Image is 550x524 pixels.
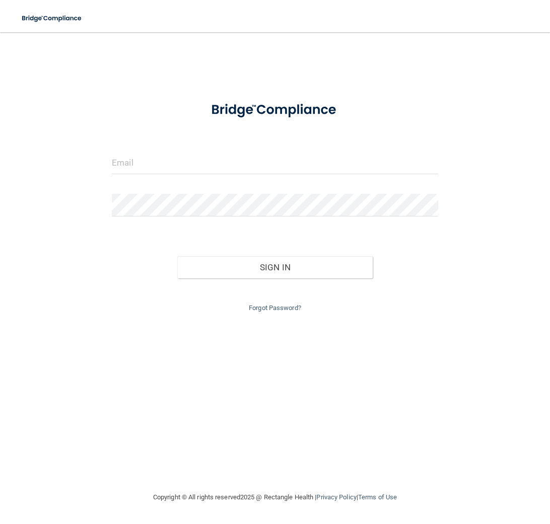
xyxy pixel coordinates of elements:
img: bridge_compliance_login_screen.278c3ca4.svg [197,93,353,127]
a: Terms of Use [358,493,397,501]
a: Privacy Policy [316,493,356,501]
a: Forgot Password? [249,304,301,312]
button: Sign In [177,256,373,278]
div: Copyright © All rights reserved 2025 @ Rectangle Health | | [91,481,459,513]
img: bridge_compliance_login_screen.278c3ca4.svg [15,8,89,29]
input: Email [112,152,438,174]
